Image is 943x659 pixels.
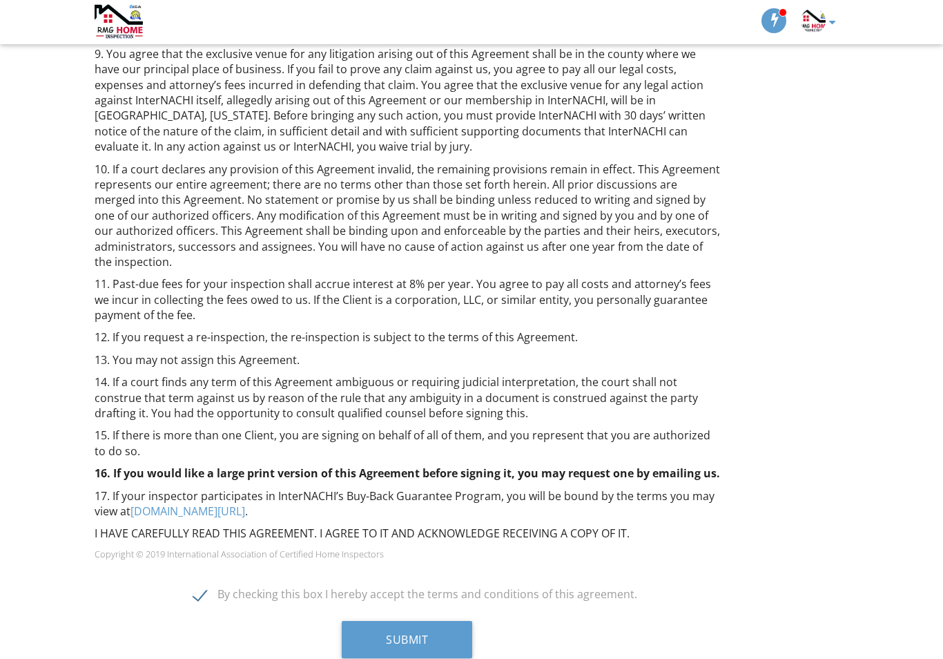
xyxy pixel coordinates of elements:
p: Copyright © 2019 International Association of Certified Home Inspectors [95,548,721,560]
p: 9. You agree that the exclusive venue for any litigation arising out of this Agreement shall be i... [95,46,721,155]
p: 10. If a court declares any provision of this Agreement invalid, the remaining provisions remain ... [95,162,721,270]
p: 11. Past-due fees for your inspection shall accrue interest at 8% per year. You agree to pay all ... [95,276,721,323]
p: 12. If you request a re-inspection, the re-inspection is subject to the terms of this Agreement. [95,329,721,345]
label: By checking this box I hereby accept the terms and conditions of this agreement. [193,588,637,605]
p: 13. You may not assign this Agreement. [95,352,721,367]
p: 14. If a court finds any term of this Agreement ambiguous or requiring judicial interpretation, t... [95,374,721,421]
p: 17. If your inspector participates in InterNACHI’s Buy-Back Guarantee Program, you will be bound ... [95,488,721,519]
img: 84381f2f8ea445b8a5dd0b1fa3da8714.jpeg [801,8,826,33]
p: 15. If there is more than one Client, you are signing on behalf of all of them, and you represent... [95,428,721,459]
a: [DOMAIN_NAME][URL] [130,504,245,519]
p: I HAVE CAREFULLY READ THIS AGREEMENT. I AGREE TO IT AND ACKNOWLEDGE RECEIVING A COPY OF IT. [95,526,721,541]
p: 16. If you would like a large print version of this Agreement before signing it, you may request ... [95,466,721,481]
button: Submit [342,621,472,658]
img: RMG.home inspection [95,3,143,41]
